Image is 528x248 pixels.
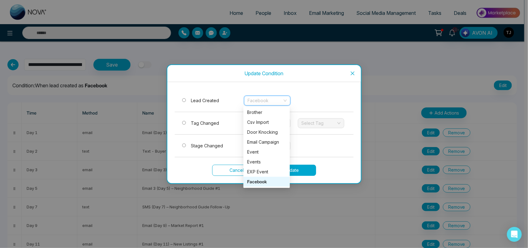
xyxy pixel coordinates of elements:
input: Tag Changed [182,121,186,125]
div: Events [243,157,290,167]
div: Csv Import [243,117,290,127]
div: Open Intercom Messenger [507,227,522,242]
div: Csv Import [247,119,286,126]
span: close [350,71,355,76]
button: Cancel [212,165,262,176]
div: Email Campaign [247,139,286,146]
div: Email Campaign [243,137,290,147]
div: Event [243,147,290,157]
div: Events [247,159,286,165]
div: Event [247,149,286,155]
div: Door Knocking [247,129,286,136]
div: Door Knocking [243,127,290,137]
button: Update [267,165,316,176]
span: Tag Changed [191,120,219,126]
div: EXP Event [247,168,286,175]
span: Lead Created [191,98,219,103]
div: Brother [247,109,286,116]
span: Stage Changed [191,143,223,148]
input: Stage Changed [182,143,186,147]
div: Brother [243,107,290,117]
input: Lead Created [182,98,186,102]
button: Close [344,65,361,82]
div: EXP Event [243,167,290,177]
div: Update Condition [175,70,354,77]
span: Facebook [248,96,287,105]
div: Facebook [247,178,286,185]
div: Facebook [243,177,290,187]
